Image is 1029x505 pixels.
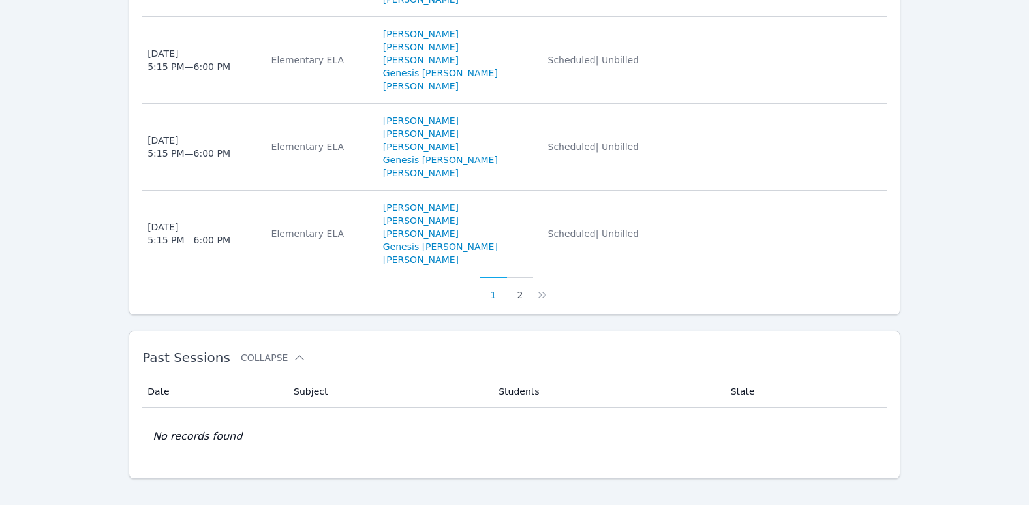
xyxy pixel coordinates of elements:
div: [DATE] 5:15 PM — 6:00 PM [147,134,230,160]
div: [DATE] 5:15 PM — 6:00 PM [147,47,230,73]
div: Elementary ELA [271,227,367,240]
a: [PERSON_NAME] [383,166,459,179]
a: [PERSON_NAME] [383,227,459,240]
a: Genesis [PERSON_NAME] [383,153,498,166]
a: [PERSON_NAME] [383,253,459,266]
span: Past Sessions [142,350,230,365]
th: Date [142,376,286,408]
th: State [723,376,887,408]
div: Elementary ELA [271,54,367,67]
td: No records found [142,408,887,465]
a: Genesis [PERSON_NAME] [383,240,498,253]
button: 2 [507,277,534,301]
a: [PERSON_NAME] [383,80,459,93]
a: [PERSON_NAME] [383,54,459,67]
a: [PERSON_NAME] [383,201,459,214]
tr: [DATE]5:15 PM—6:00 PMElementary ELA[PERSON_NAME][PERSON_NAME][PERSON_NAME]Genesis [PERSON_NAME][P... [142,17,887,104]
a: Genesis [PERSON_NAME] [383,67,498,80]
a: [PERSON_NAME] [383,27,459,40]
a: [PERSON_NAME] [383,140,459,153]
a: [PERSON_NAME] [383,127,459,140]
span: Scheduled | Unbilled [548,142,639,152]
tr: [DATE]5:15 PM—6:00 PMElementary ELA[PERSON_NAME][PERSON_NAME][PERSON_NAME]Genesis [PERSON_NAME][P... [142,104,887,191]
a: [PERSON_NAME] [383,40,459,54]
button: Collapse [241,351,306,364]
th: Students [491,376,722,408]
div: [DATE] 5:15 PM — 6:00 PM [147,221,230,247]
span: Scheduled | Unbilled [548,228,639,239]
th: Subject [286,376,491,408]
a: [PERSON_NAME] [383,114,459,127]
button: 1 [480,277,507,301]
div: Elementary ELA [271,140,367,153]
a: [PERSON_NAME] [383,214,459,227]
span: Scheduled | Unbilled [548,55,639,65]
tr: [DATE]5:15 PM—6:00 PMElementary ELA[PERSON_NAME][PERSON_NAME][PERSON_NAME]Genesis [PERSON_NAME][P... [142,191,887,277]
